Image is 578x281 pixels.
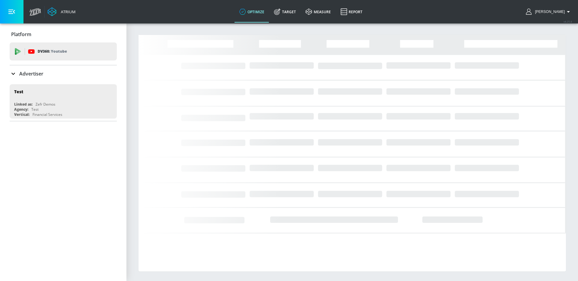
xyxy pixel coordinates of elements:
a: measure [301,1,336,23]
a: Atrium [48,7,76,16]
div: Linked as: [14,102,33,107]
a: Report [336,1,367,23]
p: DV360: [38,48,67,55]
p: Advertiser [19,70,43,77]
a: Target [269,1,301,23]
span: login as: anthony.rios@zefr.com [533,10,565,14]
p: Platform [11,31,31,38]
span: v 4.25.4 [564,20,572,23]
div: Agency: [14,107,28,112]
div: Atrium [58,9,76,14]
p: Youtube [51,48,67,54]
div: DV360: Youtube [10,42,117,60]
div: Platform [10,26,117,43]
a: optimize [235,1,269,23]
button: [PERSON_NAME] [526,8,572,15]
div: Zefr Demos [36,102,55,107]
div: Financial Services [33,112,62,117]
div: Test [31,107,39,112]
div: Vertical: [14,112,30,117]
div: Test [14,89,23,94]
div: Advertiser [10,65,117,82]
div: TestLinked as:Zefr DemosAgency:TestVertical:Financial Services [10,84,117,119]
